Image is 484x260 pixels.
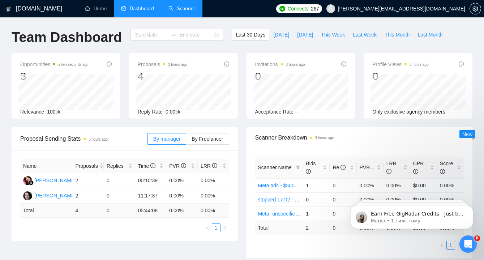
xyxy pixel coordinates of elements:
[107,162,127,170] span: Replies
[130,5,154,12] span: Dashboard
[135,204,167,218] td: 05:44:08
[72,159,104,173] th: Proposals
[104,204,135,218] td: 0
[220,223,229,232] li: Next Page
[386,161,397,174] span: LRR
[198,173,229,188] td: 0.00%
[212,223,220,232] li: 1
[23,177,76,183] a: NK[PERSON_NAME]
[138,60,187,69] span: Proposals
[459,61,464,67] span: info-circle
[341,61,346,67] span: info-circle
[303,206,330,221] td: 1
[255,69,305,83] div: 0
[135,173,167,188] td: 00:10:39
[220,223,229,232] button: right
[339,190,484,240] iframe: Intercom notifications повідомлення
[138,109,163,115] span: Reply Rate
[212,224,220,232] a: 1
[293,29,317,41] button: [DATE]
[438,241,446,250] li: Previous Page
[153,136,180,142] span: By manager
[179,31,212,39] input: End date
[20,204,72,218] td: Total
[306,161,316,174] span: Bids
[384,178,410,192] td: 0.00%
[258,197,377,203] a: stopped 17.02 - Google Ads - ecommerce/AI - $500+
[192,136,223,142] span: By Freelancer
[169,163,186,169] span: PVR
[330,192,356,206] td: 0
[171,32,176,38] span: to
[306,169,311,174] span: info-circle
[330,206,356,221] td: 0
[255,60,305,69] span: Invitations
[413,161,424,174] span: CPR
[417,31,442,39] span: Last Month
[317,29,349,41] button: This Week
[296,109,300,115] span: --
[330,221,356,235] td: 0
[286,63,305,67] time: 3 hours ago
[385,31,410,39] span: This Month
[447,241,455,249] a: 1
[258,183,367,188] a: Meta ads - $500+/$30+ - Feedback+/cost1k+ -AI
[72,204,104,218] td: 4
[311,5,319,13] span: 267
[224,61,229,67] span: info-circle
[181,163,186,168] span: info-circle
[372,60,429,69] span: Profile Views
[20,60,89,69] span: Opportunities
[166,204,198,218] td: 0.00 %
[85,5,107,12] a: homeHome
[360,165,377,170] span: PVR
[279,6,285,12] img: upwork-logo.png
[296,165,300,170] span: filter
[470,6,481,12] a: setting
[255,133,464,142] span: Scanner Breakdown
[303,221,330,235] td: 2
[135,188,167,204] td: 11:17:37
[357,178,384,192] td: 0.00%
[168,5,195,12] a: searchScanner
[269,29,293,41] button: [DATE]
[328,6,333,11] span: user
[6,3,11,15] img: logo
[34,176,76,184] div: [PERSON_NAME]
[29,180,34,185] img: gigradar-bm.png
[410,178,437,192] td: $0.00
[258,211,335,217] a: Meta- unspecified - Feedback+ -AI
[212,163,217,168] span: info-circle
[150,163,155,168] span: info-circle
[138,163,155,169] span: Time
[171,32,176,38] span: swap-right
[223,226,227,230] span: right
[12,29,122,46] h1: Team Dashboard
[455,241,464,250] button: right
[104,159,135,173] th: Replies
[135,31,168,39] input: Start date
[107,61,112,67] span: info-circle
[166,109,180,115] span: 0.00%
[20,109,44,115] span: Relevance
[386,169,391,174] span: info-circle
[440,243,444,247] span: left
[470,3,481,14] button: setting
[381,29,414,41] button: This Month
[232,29,269,41] button: Last 30 Days
[20,159,72,173] th: Name
[198,204,229,218] td: 0.00 %
[330,178,356,192] td: 0
[258,165,292,170] span: Scanner Name
[201,163,217,169] span: LRR
[205,226,210,230] span: left
[72,188,104,204] td: 2
[198,188,229,204] td: 0.00%
[349,29,381,41] button: Last Week
[121,6,126,11] span: dashboard
[297,31,313,39] span: [DATE]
